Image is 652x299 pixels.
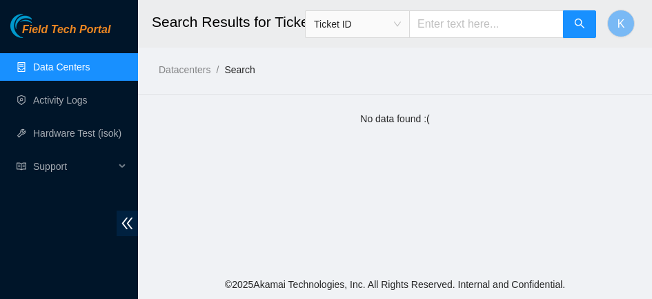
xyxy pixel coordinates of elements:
[216,64,219,75] span: /
[17,162,26,171] span: read
[574,18,585,31] span: search
[33,153,115,180] span: Support
[159,64,210,75] a: Datacenters
[138,270,652,299] footer: © 2025 Akamai Technologies, Inc. All Rights Reserved. Internal and Confidential.
[33,128,121,139] a: Hardware Test (isok)
[152,111,638,126] div: No data found :(
[10,14,70,38] img: Akamai Technologies
[563,10,596,38] button: search
[10,25,110,43] a: Akamai TechnologiesField Tech Portal
[314,14,401,35] span: Ticket ID
[618,15,625,32] span: K
[607,10,635,37] button: K
[224,64,255,75] a: Search
[33,95,88,106] a: Activity Logs
[409,10,564,38] input: Enter text here...
[117,211,138,236] span: double-left
[22,23,110,37] span: Field Tech Portal
[33,61,90,73] a: Data Centers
